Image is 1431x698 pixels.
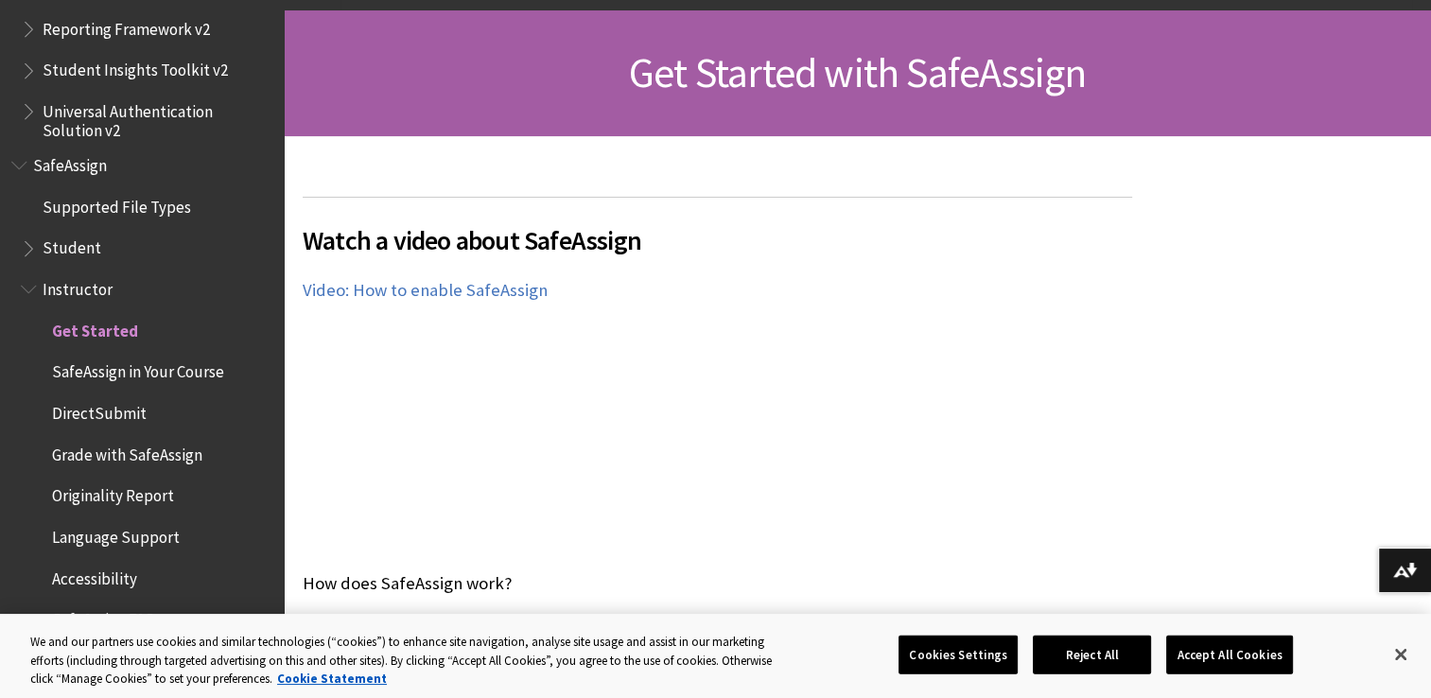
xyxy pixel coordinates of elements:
[303,279,548,302] a: Video: How to enable SafeAssign
[899,635,1018,674] button: Cookies Settings
[43,233,101,258] span: Student
[1166,635,1292,674] button: Accept All Cookies
[43,55,228,80] span: Student Insights Toolkit v2
[43,96,270,140] span: Universal Authentication Solution v2
[52,563,137,588] span: Accessibility
[43,13,210,39] span: Reporting Framework v2
[52,397,147,423] span: DirectSubmit
[277,671,387,687] a: More information about your privacy, opens in a new tab
[629,46,1086,98] span: Get Started with SafeAssign
[43,273,113,299] span: Instructor
[52,315,138,340] span: Get Started
[43,191,191,217] span: Supported File Types
[303,220,1132,260] span: Watch a video about SafeAssign
[33,149,107,175] span: SafeAssign
[52,357,224,382] span: SafeAssign in Your Course
[30,633,787,689] div: We and our partners use cookies and similar technologies (“cookies”) to enhance site navigation, ...
[52,521,180,547] span: Language Support
[52,439,202,464] span: Grade with SafeAssign
[1380,634,1422,675] button: Close
[52,480,174,506] span: Originality Report
[1033,635,1151,674] button: Reject All
[11,149,272,677] nav: Book outline for Blackboard SafeAssign
[52,604,162,630] span: SafeAssign FAQs
[303,571,1132,596] p: How does SafeAssign work?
